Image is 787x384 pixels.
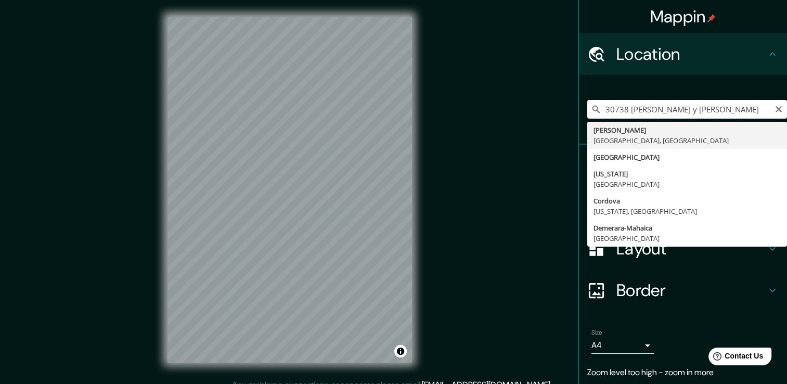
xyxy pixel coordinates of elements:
div: Pins [579,145,787,186]
div: [US_STATE] [594,169,781,179]
h4: Location [616,44,766,65]
div: A4 [591,337,654,354]
button: Clear [775,104,783,113]
h4: Layout [616,238,766,259]
button: Toggle attribution [394,345,407,357]
p: Zoom level too high - zoom in more [587,366,779,379]
h4: Mappin [650,6,716,27]
div: Cordova [594,196,781,206]
div: Style [579,186,787,228]
canvas: Map [167,17,412,363]
div: Demerara-Mahaica [594,223,781,233]
input: Pick your city or area [587,100,787,119]
div: [GEOGRAPHIC_DATA] [594,179,781,189]
div: [GEOGRAPHIC_DATA] [594,233,781,244]
div: [GEOGRAPHIC_DATA], [GEOGRAPHIC_DATA] [594,135,781,146]
label: Size [591,328,602,337]
div: Border [579,270,787,311]
div: [GEOGRAPHIC_DATA] [594,152,781,162]
div: [PERSON_NAME] [594,125,781,135]
div: Layout [579,228,787,270]
h4: Border [616,280,766,301]
iframe: Help widget launcher [694,343,776,373]
img: pin-icon.png [707,14,716,22]
div: [US_STATE], [GEOGRAPHIC_DATA] [594,206,781,216]
div: Location [579,33,787,75]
